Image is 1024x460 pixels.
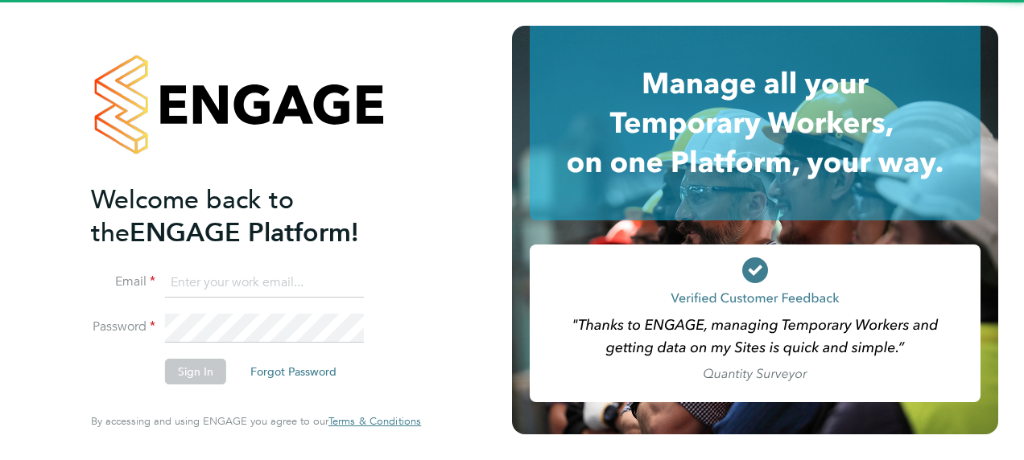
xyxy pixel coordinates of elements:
h2: ENGAGE Platform! [91,183,405,249]
span: Welcome back to the [91,184,294,248]
label: Email [91,273,155,290]
label: Password [91,318,155,335]
span: By accessing and using ENGAGE you agree to our [91,414,421,428]
input: Enter your work email... [165,269,364,298]
button: Sign In [165,359,226,384]
button: Forgot Password [237,359,349,384]
a: Terms & Conditions [328,415,421,428]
